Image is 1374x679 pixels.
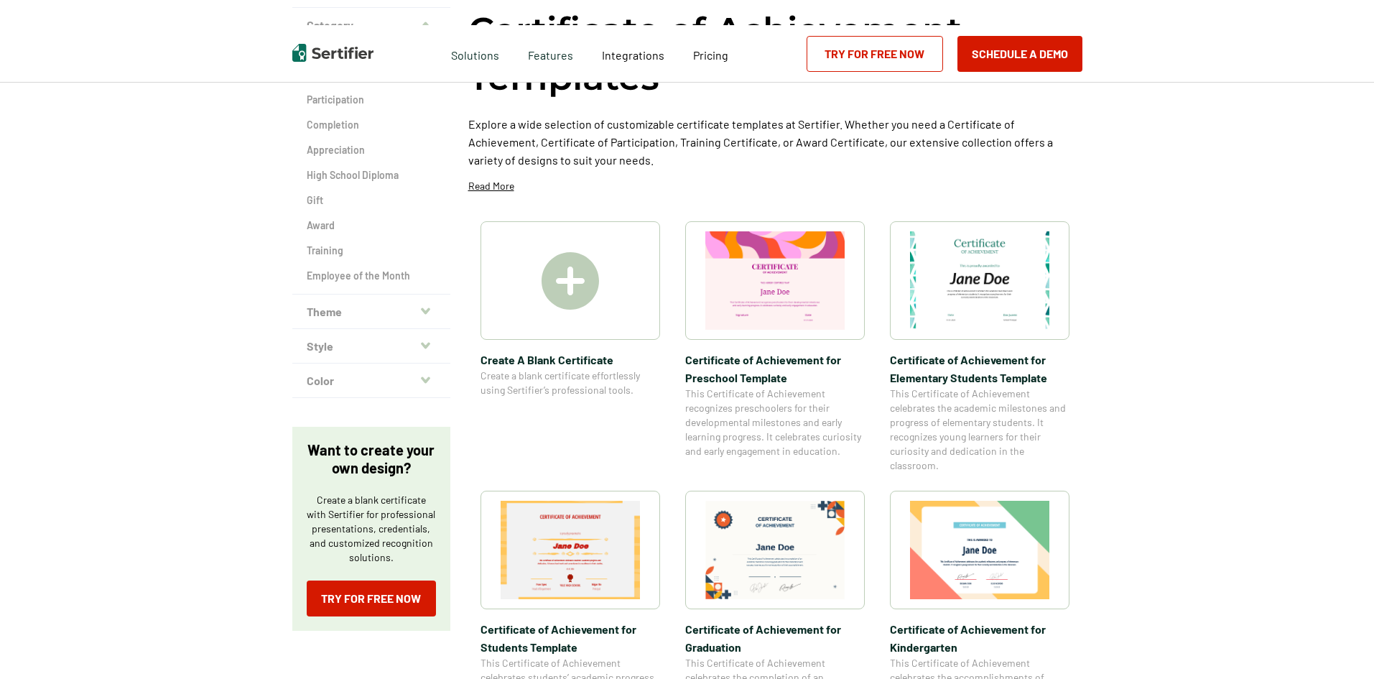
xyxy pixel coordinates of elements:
[307,269,436,283] a: Employee of the Month
[685,351,865,387] span: Certificate of Achievement for Preschool Template
[307,143,436,157] a: Appreciation
[685,620,865,656] span: Certificate of Achievement for Graduation
[307,441,436,477] p: Want to create your own design?
[501,501,640,599] img: Certificate of Achievement for Students Template
[307,493,436,565] p: Create a blank certificate with Sertifier for professional presentations, credentials, and custom...
[468,115,1082,169] p: Explore a wide selection of customizable certificate templates at Sertifier. Whether you need a C...
[481,369,660,397] span: Create a blank certificate effortlessly using Sertifier’s professional tools.
[542,252,599,310] img: Create A Blank Certificate
[685,387,865,458] span: This Certificate of Achievement recognizes preschoolers for their developmental milestones and ea...
[602,48,664,62] span: Integrations
[910,501,1049,599] img: Certificate of Achievement for Kindergarten
[693,48,728,62] span: Pricing
[307,193,436,208] a: Gift
[307,581,436,616] a: Try for Free Now
[307,218,436,233] a: Award
[292,329,450,364] button: Style
[890,620,1069,656] span: Certificate of Achievement for Kindergarten
[481,351,660,369] span: Create A Blank Certificate
[890,221,1069,473] a: Certificate of Achievement for Elementary Students TemplateCertificate of Achievement for Element...
[468,179,514,193] p: Read More
[693,45,728,63] a: Pricing
[292,364,450,398] button: Color
[890,387,1069,473] span: This Certificate of Achievement celebrates the academic milestones and progress of elementary stu...
[292,8,450,42] button: Category
[685,221,865,473] a: Certificate of Achievement for Preschool TemplateCertificate of Achievement for Preschool Templat...
[292,44,373,62] img: Sertifier | Digital Credentialing Platform
[307,244,436,258] a: Training
[292,42,450,295] div: Category
[307,118,436,132] a: Completion
[705,501,845,599] img: Certificate of Achievement for Graduation
[890,351,1069,387] span: Certificate of Achievement for Elementary Students Template
[468,7,1082,101] h1: Certificate of Achievement Templates
[807,36,943,72] a: Try for Free Now
[602,45,664,63] a: Integrations
[307,168,436,183] a: High School Diploma
[481,620,660,656] span: Certificate of Achievement for Students Template
[307,93,436,107] a: Participation
[528,45,573,63] span: Features
[705,231,845,330] img: Certificate of Achievement for Preschool Template
[451,45,499,63] span: Solutions
[910,231,1049,330] img: Certificate of Achievement for Elementary Students Template
[292,295,450,329] button: Theme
